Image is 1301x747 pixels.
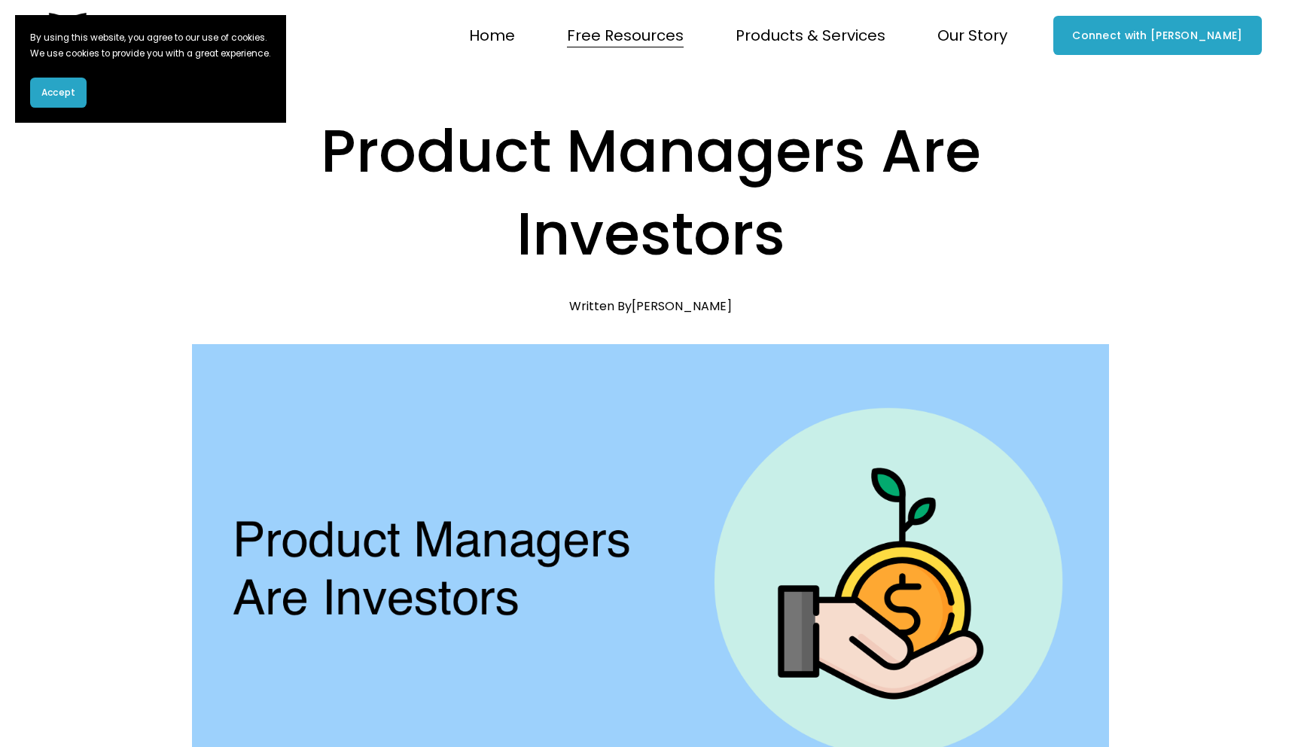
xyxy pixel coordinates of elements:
[632,297,732,315] a: [PERSON_NAME]
[39,13,223,58] img: Product Teacher
[41,86,75,99] span: Accept
[30,78,87,108] button: Accept
[567,20,684,50] a: folder dropdown
[567,22,684,49] span: Free Resources
[937,20,1007,50] a: folder dropdown
[736,22,885,49] span: Products & Services
[1053,16,1262,55] a: Connect with [PERSON_NAME]
[569,299,732,313] div: Written By
[937,22,1007,49] span: Our Story
[30,30,271,63] p: By using this website, you agree to our use of cookies. We use cookies to provide you with a grea...
[192,110,1109,275] h1: Product Managers Are Investors
[15,15,286,123] section: Cookie banner
[736,20,885,50] a: folder dropdown
[469,20,515,50] a: Home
